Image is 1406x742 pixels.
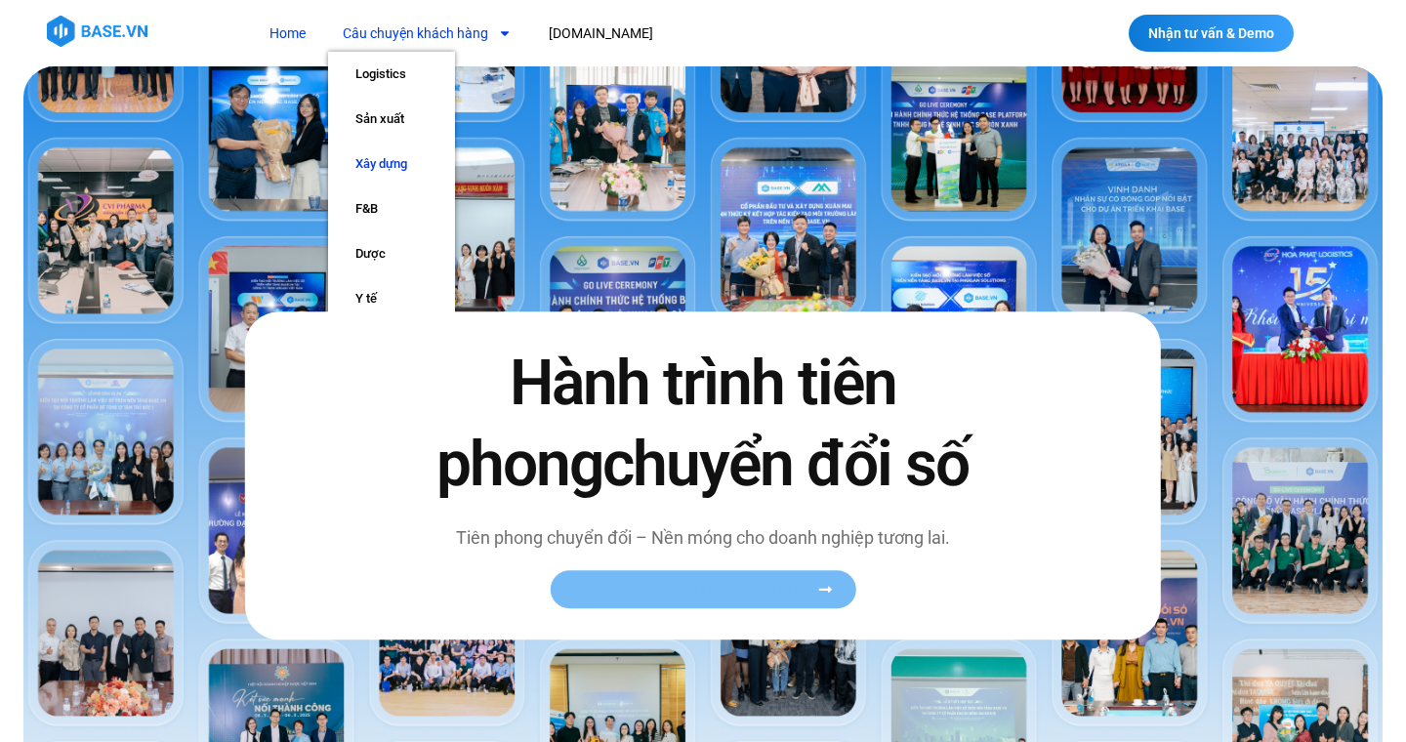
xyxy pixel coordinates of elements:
a: [DOMAIN_NAME] [534,16,668,52]
span: Nhận tư vấn & Demo [1148,26,1274,40]
a: Dược [328,231,455,276]
a: Nhận tư vấn & Demo [1129,15,1294,52]
span: Xem toàn bộ câu chuyện khách hàng [573,582,812,597]
a: Câu chuyện khách hàng [328,16,526,52]
a: Xem toàn bộ câu chuyện khách hàng [550,570,855,608]
span: chuyển đổi số [602,428,969,501]
a: Home [255,16,320,52]
a: Sản xuất [328,97,455,142]
ul: Câu chuyện khách hàng [328,52,455,366]
a: F&B [328,186,455,231]
a: Y tế [328,276,455,321]
h2: Hành trình tiên phong [395,343,1011,505]
a: Logistics [328,52,455,97]
a: Xây dựng [328,142,455,186]
nav: Menu [255,16,1004,52]
p: Tiên phong chuyển đổi – Nền móng cho doanh nghiệp tương lai. [395,524,1011,551]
